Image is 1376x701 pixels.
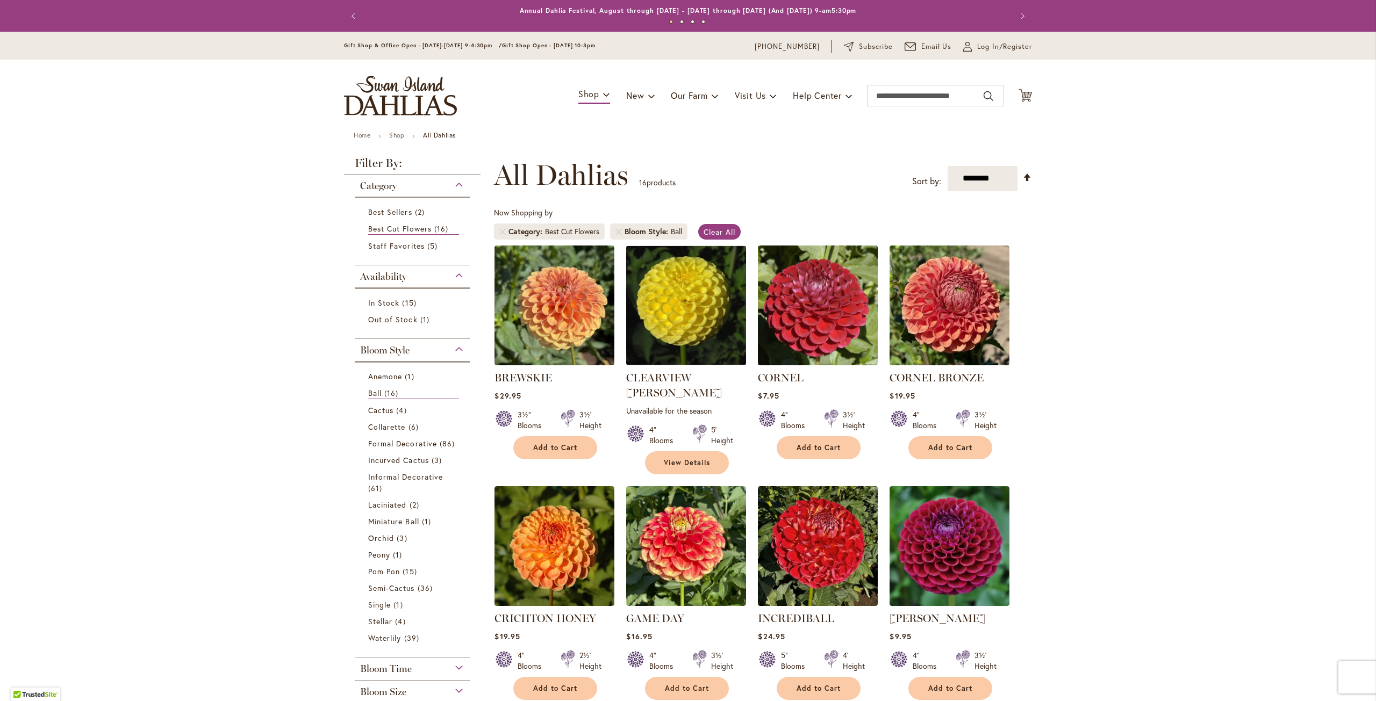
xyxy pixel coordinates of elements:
span: Now Shopping by [494,207,553,218]
a: BREWSKIE [494,371,552,384]
span: Log In/Register [977,41,1032,52]
span: 2 [415,206,427,218]
div: 5" Blooms [781,650,811,671]
a: Clear All [698,224,741,240]
a: Formal Decorative 86 [368,438,459,449]
span: Out of Stock [368,314,418,324]
span: Visit Us [735,90,766,101]
img: CORNEL [758,245,878,365]
button: Next [1010,5,1032,27]
div: Best Cut Flowers [545,226,599,237]
a: Remove Bloom Style Ball [615,228,622,235]
span: Subscribe [859,41,893,52]
div: 4" Blooms [518,650,548,671]
a: Shop [389,131,404,139]
button: Add to Cart [777,436,861,459]
a: View Details [645,451,729,474]
span: Collarette [368,422,406,432]
a: CLEARVIEW [PERSON_NAME] [626,371,722,399]
span: Clear All [704,227,735,237]
a: Incurved Cactus 3 [368,454,459,466]
a: Single 1 [368,599,459,610]
button: Previous [344,5,365,27]
a: Ball 16 [368,387,459,399]
a: Anemone 1 [368,371,459,382]
span: Informal Decorative [368,472,443,482]
div: Ball [671,226,682,237]
span: Waterlily [368,633,401,643]
span: Add to Cart [533,443,577,452]
a: Out of Stock 1 [368,314,459,325]
p: products [639,174,676,191]
span: $24.95 [758,631,785,641]
a: Incrediball [758,598,878,608]
strong: Filter By: [344,157,481,175]
span: $16.95 [626,631,652,641]
button: Add to Cart [908,436,992,459]
button: 4 of 4 [701,20,705,24]
div: 3½' Height [843,409,865,431]
span: $9.95 [890,631,911,641]
span: Anemone [368,371,402,381]
span: Miniature Ball [368,516,419,526]
a: CORNEL BRONZE [890,371,984,384]
a: In Stock 15 [368,297,459,308]
div: 4' Height [843,650,865,671]
a: Waterlily 39 [368,632,459,644]
div: 4" Blooms [913,409,943,431]
a: GAME DAY [626,612,684,625]
span: 4 [396,404,409,416]
img: Incrediball [758,486,878,606]
a: Subscribe [844,41,893,52]
a: Miniature Ball 1 [368,516,459,527]
span: $19.95 [494,631,520,641]
div: 3½' Height [974,409,997,431]
div: 4" Blooms [781,409,811,431]
a: Informal Decorative 61 [368,471,459,494]
span: View Details [664,458,710,467]
button: Add to Cart [513,436,597,459]
span: 3 [397,532,410,544]
span: Stellar [368,616,392,626]
span: Formal Decorative [368,438,437,449]
span: Orchid [368,533,394,543]
a: Remove Category Best Cut Flowers [499,228,506,235]
div: 3½' Height [579,409,601,431]
span: Add to Cart [797,684,841,693]
button: 2 of 4 [680,20,684,24]
span: Category [508,226,545,237]
span: Laciniated [368,500,407,510]
a: Cactus 4 [368,404,459,416]
button: 3 of 4 [691,20,694,24]
span: Staff Favorites [368,241,425,251]
span: Shop [578,88,599,99]
button: Add to Cart [777,677,861,700]
img: BREWSKIE [494,245,614,365]
img: CORNEL BRONZE [890,245,1009,365]
button: 1 of 4 [669,20,673,24]
span: Ball [368,388,382,398]
span: Best Sellers [368,207,412,217]
a: CORNEL BRONZE [890,357,1009,367]
span: $7.95 [758,391,779,401]
a: store logo [344,76,457,115]
div: 5' Height [711,424,733,446]
div: 3½' Height [711,650,733,671]
span: $19.95 [890,391,915,401]
a: Pom Pon 15 [368,566,459,577]
span: $29.95 [494,391,521,401]
span: All Dahlias [494,159,628,191]
span: Add to Cart [928,684,972,693]
a: Email Us [905,41,952,52]
span: 1 [393,549,405,560]
p: Unavailable for the season [626,406,746,416]
a: Semi-Cactus 36 [368,582,459,594]
span: 5 [427,240,440,251]
a: Orchid 3 [368,532,459,544]
span: Add to Cart [665,684,709,693]
span: Best Cut Flowers [368,223,432,234]
span: 1 [405,371,417,382]
a: Best Sellers [368,206,459,218]
span: 1 [422,516,434,527]
a: BREWSKIE [494,357,614,367]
